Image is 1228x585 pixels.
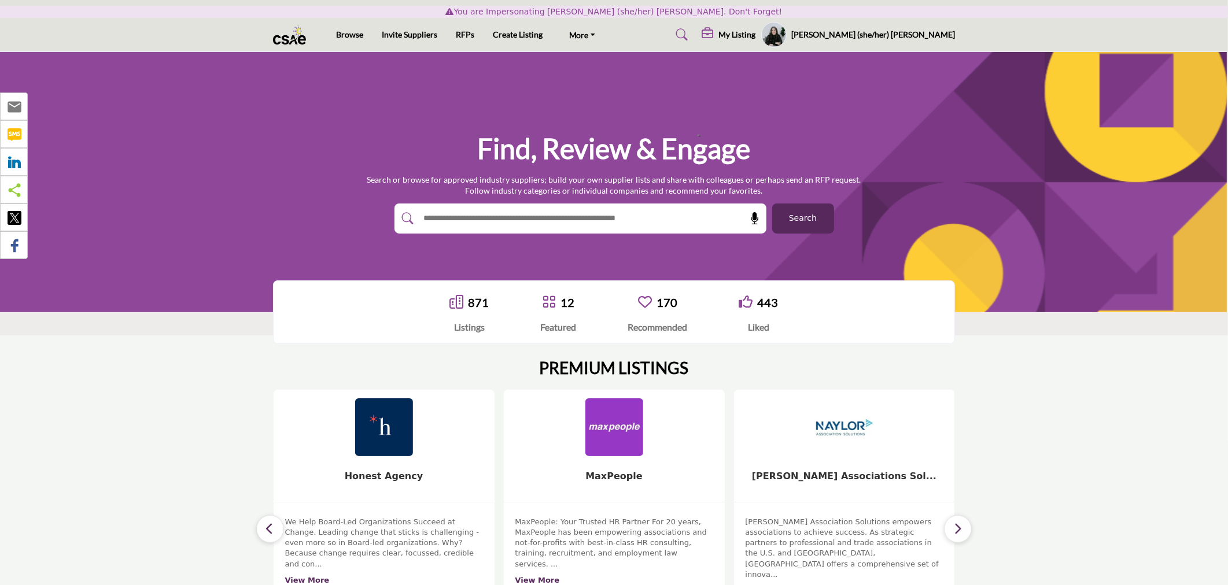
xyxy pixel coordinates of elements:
a: View More [285,576,330,584]
a: 170 [657,295,677,309]
span: Search [789,212,817,224]
h5: My Listing [718,29,755,40]
a: Browse [336,29,363,39]
div: Liked [739,320,778,334]
button: Search [772,203,834,234]
h2: PREMIUM LISTINGS [540,358,689,378]
div: Listings [450,320,489,334]
a: Invite Suppliers [382,29,437,39]
i: Go to Liked [739,295,753,309]
img: Naylor Associations Sol... [816,398,873,456]
h5: [PERSON_NAME] (she/her) [PERSON_NAME] [791,29,955,40]
a: View More [515,576,560,584]
a: [PERSON_NAME] Associations Sol... [752,471,936,482]
button: Show hide supplier dropdown [761,22,787,47]
a: Honest Agency [345,471,423,482]
a: Create Listing [493,29,543,39]
div: Recommended [628,320,687,334]
img: MaxPeople [585,398,643,456]
p: Search or browse for approved industry suppliers; build your own supplier lists and share with co... [367,174,861,197]
a: Go to Recommended [638,295,652,310]
h1: Find, Review & Engage [478,131,751,166]
b: Naylor Associations Sol... [752,471,936,482]
a: MaxPeople [585,471,642,482]
div: My Listing [702,28,755,42]
a: Go to Featured [543,295,556,310]
a: 443 [757,295,778,309]
a: More [561,27,604,43]
a: Search [665,25,696,44]
img: Honest Agency [355,398,413,456]
img: Site Logo [273,25,312,45]
a: 871 [469,295,489,309]
a: RFPs [456,29,474,39]
a: 12 [561,295,575,309]
div: Featured [541,320,577,334]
